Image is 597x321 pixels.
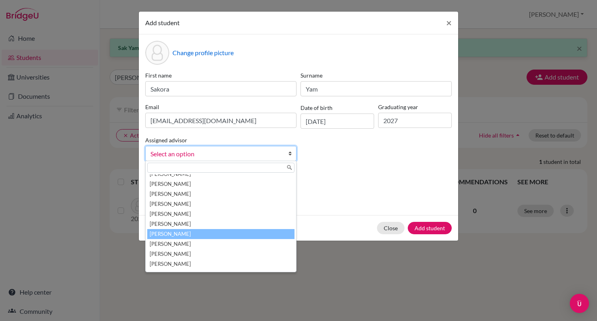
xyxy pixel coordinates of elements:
label: Surname [301,71,452,80]
li: [PERSON_NAME] [147,219,294,229]
li: [PERSON_NAME] [147,189,294,199]
li: [PERSON_NAME] [147,259,294,269]
span: Add student [145,19,180,26]
p: Parents [145,174,452,183]
li: [PERSON_NAME] [147,179,294,189]
label: First name [145,71,296,80]
button: Add student [408,222,452,234]
button: Close [377,222,405,234]
div: Profile picture [145,41,169,65]
button: Close [440,12,458,34]
label: Date of birth [301,104,333,112]
li: [PERSON_NAME] [147,209,294,219]
label: Assigned advisor [145,136,187,144]
span: × [446,17,452,28]
li: [PERSON_NAME] [147,269,294,279]
li: [PERSON_NAME] [147,239,294,249]
span: Select an option [150,149,281,159]
input: dd/mm/yyyy [301,114,374,129]
li: [PERSON_NAME] [147,229,294,239]
label: Email [145,103,296,111]
li: [PERSON_NAME] [147,199,294,209]
div: Open Intercom Messenger [570,294,589,313]
li: [PERSON_NAME] [147,249,294,259]
label: Graduating year [378,103,452,111]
